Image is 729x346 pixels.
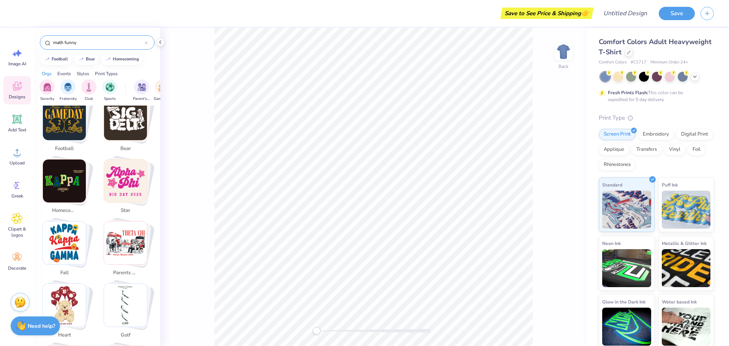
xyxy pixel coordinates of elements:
button: filter button [81,79,96,102]
div: Print Type [599,114,714,122]
div: Embroidery [638,129,674,140]
div: Orgs [42,70,52,77]
img: Game Day Image [158,83,167,92]
span: Minimum Order: 24 + [650,59,688,66]
span: Sorority [40,96,54,102]
img: homecoming [43,160,86,202]
div: Print Types [95,70,118,77]
button: Stack Card Button homecoming [38,159,95,218]
div: Digital Print [676,129,713,140]
span: star [113,207,138,215]
button: Stack Card Button fall [38,221,95,280]
div: This color can be expedited for 5 day delivery. [608,89,701,103]
div: bear [86,57,95,61]
span: Metallic & Glitter Ink [662,239,707,247]
div: filter for Sports [102,79,117,102]
div: filter for Club [81,79,96,102]
div: Screen Print [599,129,636,140]
div: Foil [688,144,705,155]
img: trend_line.gif [44,57,50,62]
img: fall [43,221,86,264]
img: Back [556,44,571,59]
div: Styles [77,70,89,77]
button: filter button [60,79,77,102]
span: golf [113,332,138,339]
span: Comfort Colors Adult Heavyweight T-Shirt [599,37,712,57]
span: Designs [9,94,25,100]
img: trend_line.gif [105,57,111,62]
span: Parent's Weekend [133,96,150,102]
img: bear [104,97,147,140]
span: Fraternity [60,96,77,102]
button: Stack Card Button bear [99,97,156,155]
button: Save [659,7,695,20]
input: Try "Alpha" [52,39,145,46]
button: bear [74,54,98,65]
div: football [52,57,68,61]
span: # C1717 [631,59,647,66]
span: bear [113,145,138,153]
div: Save to See Price & Shipping [502,8,592,19]
div: filter for Sorority [39,79,55,102]
img: Metallic & Glitter Ink [662,249,711,287]
img: Fraternity Image [64,83,72,92]
img: Standard [602,191,651,229]
img: star [104,160,147,202]
img: golf [104,284,147,327]
div: Accessibility label [313,327,320,335]
img: Neon Ink [602,249,651,287]
div: homecoming [113,57,139,61]
img: Water based Ink [662,308,711,346]
img: Sports Image [106,83,114,92]
button: homecoming [101,54,142,65]
span: Greek [11,193,23,199]
div: Applique [599,144,629,155]
div: filter for Parent's Weekend [133,79,150,102]
input: Untitled Design [597,6,653,21]
img: football [43,97,86,140]
button: filter button [154,79,171,102]
div: Rhinestones [599,159,636,171]
span: heart [52,332,77,339]
span: Glow in the Dark Ink [602,298,645,306]
img: Parent's Weekend Image [137,83,146,92]
div: filter for Game Day [154,79,171,102]
span: parents weekend [113,269,138,277]
img: Glow in the Dark Ink [602,308,651,346]
strong: Need help? [28,322,55,330]
img: Sorority Image [43,83,52,92]
span: Sports [104,96,116,102]
button: filter button [102,79,117,102]
span: Puff Ink [662,181,678,189]
button: Stack Card Button parents weekend [99,221,156,280]
div: Back [559,63,568,70]
span: fall [52,269,77,277]
img: parents weekend [104,221,147,264]
img: Club Image [85,83,93,92]
button: Stack Card Button star [99,159,156,218]
button: Stack Card Button golf [99,283,156,342]
div: Transfers [631,144,662,155]
strong: Fresh Prints Flash: [608,90,648,96]
span: football [52,145,77,153]
button: football [40,54,71,65]
div: Events [57,70,71,77]
span: Game Day [154,96,171,102]
button: Stack Card Button football [38,97,95,155]
span: Comfort Colors [599,59,627,66]
span: Image AI [8,61,26,67]
button: filter button [133,79,150,102]
span: Water based Ink [662,298,697,306]
img: Puff Ink [662,191,711,229]
span: Add Text [8,127,26,133]
button: Stack Card Button heart [38,283,95,342]
img: heart [43,284,86,327]
button: filter button [39,79,55,102]
span: Decorate [8,265,26,271]
span: homecoming [52,207,77,215]
span: Neon Ink [602,239,621,247]
span: 👉 [581,8,589,17]
img: trend_line.gif [78,57,84,62]
span: Standard [602,181,622,189]
span: Club [85,96,93,102]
